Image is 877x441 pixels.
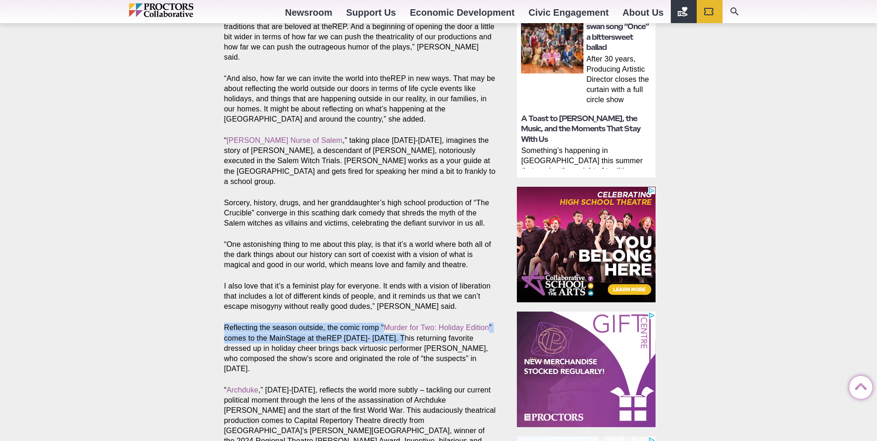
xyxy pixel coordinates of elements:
a: [PERSON_NAME] Nurse of Salem [227,136,343,144]
p: “In a lot of ways, this season is both a celebration of the artists, titles, and traditions that ... [224,12,496,62]
a: A Toast to [PERSON_NAME], the Music, and the Moments That Stay With Us [521,114,640,144]
iframe: Advertisement [517,312,656,427]
p: After 30 years, Producing Artistic Director closes the curtain with a full circle show ALBANY— “O... [586,54,653,107]
img: Proctors logo [129,3,233,17]
p: I also love that it’s a feminist play for everyone. It ends with a vision of liberation that incl... [224,281,496,312]
a: Murder for Two: Holiday Edition [384,324,489,331]
p: Sorcery, history, drugs, and her granddaughter’s high school production of “The Crucible” converg... [224,198,496,228]
p: “One astonishing thing to me about this play, is that it’s a world where both all of the dark thi... [224,239,496,270]
img: thumbnail: Maggie Mancinelli-Cahill swan song “Once” a bittersweet ballad [521,11,583,73]
p: “ ,” taking place [DATE]-[DATE], imagines the story of [PERSON_NAME], a descendant of [PERSON_NAM... [224,135,496,186]
p: “And also, how far we can invite the world into theREP in new ways. That may be about reflecting ... [224,73,496,124]
p: Something’s happening in [GEOGRAPHIC_DATA] this summer that carries the weight of tradition — the... [521,146,653,169]
p: Reflecting the season outside, the comic romp “ ” comes to the MainStage at theREP [DATE]- [DATE]... [224,323,496,374]
a: Archduke [227,386,258,394]
iframe: Advertisement [517,187,656,302]
a: Back to Top [849,376,868,395]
